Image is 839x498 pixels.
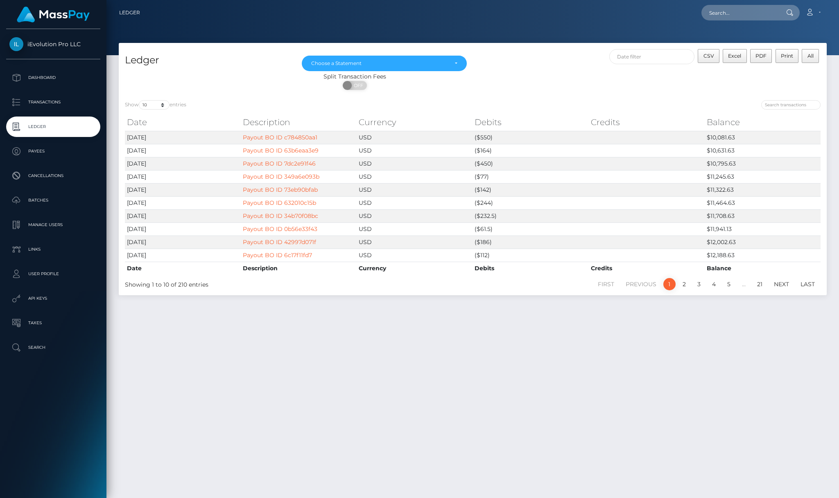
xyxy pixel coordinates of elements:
[705,262,821,275] th: Balance
[705,114,821,130] th: Balance
[125,114,241,130] th: Date
[9,317,97,329] p: Taxes
[589,262,705,275] th: Credits
[9,243,97,256] p: Links
[6,67,100,88] a: Dashboard
[357,249,473,262] td: USD
[357,236,473,249] td: USD
[6,288,100,309] a: API Keys
[9,292,97,305] p: API Keys
[708,278,720,290] a: 4
[125,236,241,249] td: [DATE]
[9,268,97,280] p: User Profile
[473,222,588,236] td: ($61.5)
[473,249,588,262] td: ($112)
[125,100,186,110] label: Show entries
[243,134,317,141] a: Payout BO ID c784850aa1
[125,277,407,289] div: Showing 1 to 10 of 210 entries
[243,160,316,167] a: Payout BO ID 7dc2e91f46
[473,209,588,222] td: ($232.5)
[698,49,719,63] button: CSV
[125,249,241,262] td: [DATE]
[243,186,318,193] a: Payout BO ID 73eb90bfab
[728,53,741,59] span: Excel
[243,225,317,233] a: Payout BO ID 0b56e33f43
[473,157,588,170] td: ($450)
[9,341,97,354] p: Search
[6,337,100,358] a: Search
[357,209,473,222] td: USD
[781,53,793,59] span: Print
[9,72,97,84] p: Dashboard
[705,236,821,249] td: $12,002.63
[705,157,821,170] td: $10,795.63
[701,5,778,20] input: Search...
[776,49,799,63] button: Print
[6,117,100,137] a: Ledger
[243,147,319,154] a: Payout BO ID 63b6eaa3e9
[125,53,289,67] h4: Ledger
[6,190,100,211] a: Batches
[17,7,90,22] img: MassPay Logo
[9,96,97,108] p: Transactions
[723,49,747,63] button: Excel
[705,170,821,183] td: $11,245.63
[125,222,241,236] td: [DATE]
[125,157,241,170] td: [DATE]
[243,212,318,220] a: Payout BO ID 34b70f08bc
[9,145,97,157] p: Payees
[6,166,100,186] a: Cancellations
[755,53,767,59] span: PDF
[125,209,241,222] td: [DATE]
[473,170,588,183] td: ($77)
[125,262,241,275] th: Date
[473,131,588,144] td: ($550)
[473,236,588,249] td: ($186)
[357,144,473,157] td: USD
[609,49,695,64] input: Date filter
[243,251,312,259] a: Payout BO ID 6c17f11fd7
[678,278,690,290] a: 2
[703,53,714,59] span: CSV
[9,37,23,51] img: iEvolution Pro LLC
[243,199,316,206] a: Payout BO ID 632010c15b
[6,264,100,284] a: User Profile
[473,262,588,275] th: Debits
[125,196,241,209] td: [DATE]
[357,262,473,275] th: Currency
[753,278,767,290] a: 21
[357,114,473,130] th: Currency
[807,53,814,59] span: All
[750,49,772,63] button: PDF
[9,219,97,231] p: Manage Users
[357,222,473,236] td: USD
[125,144,241,157] td: [DATE]
[125,170,241,183] td: [DATE]
[473,196,588,209] td: ($244)
[693,278,705,290] a: 3
[357,131,473,144] td: USD
[6,239,100,260] a: Links
[705,196,821,209] td: $11,464.63
[357,170,473,183] td: USD
[473,114,588,130] th: Debits
[119,72,591,81] div: Split Transaction Fees
[347,81,368,90] span: OFF
[705,144,821,157] td: $10,631.63
[769,278,794,290] a: Next
[125,183,241,196] td: [DATE]
[139,100,170,110] select: Showentries
[723,278,735,290] a: 5
[243,238,316,246] a: Payout BO ID 42997d071f
[473,144,588,157] td: ($164)
[9,170,97,182] p: Cancellations
[589,114,705,130] th: Credits
[6,215,100,235] a: Manage Users
[705,131,821,144] td: $10,081.63
[125,131,241,144] td: [DATE]
[473,183,588,196] td: ($142)
[302,56,466,71] button: Choose a Statement
[9,121,97,133] p: Ledger
[761,100,821,110] input: Search transactions
[796,278,819,290] a: Last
